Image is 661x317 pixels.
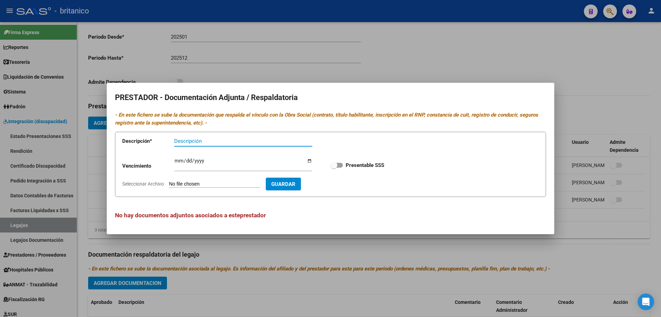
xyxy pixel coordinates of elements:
h3: No hay documentos adjuntos asociados a este [115,211,546,220]
h2: PRESTADOR - Documentación Adjunta / Respaldatoria [115,91,546,104]
strong: Presentable SSS [346,162,384,168]
span: prestador [240,212,266,219]
span: Guardar [271,181,295,187]
span: Seleccionar Archivo [122,181,164,187]
p: Descripción [122,137,174,145]
i: - En este fichero se sube la documentación que respalda el vínculo con la Obra Social (contrato, ... [115,112,538,126]
div: Open Intercom Messenger [638,294,654,310]
button: Guardar [266,178,301,190]
p: Vencimiento [122,162,174,170]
